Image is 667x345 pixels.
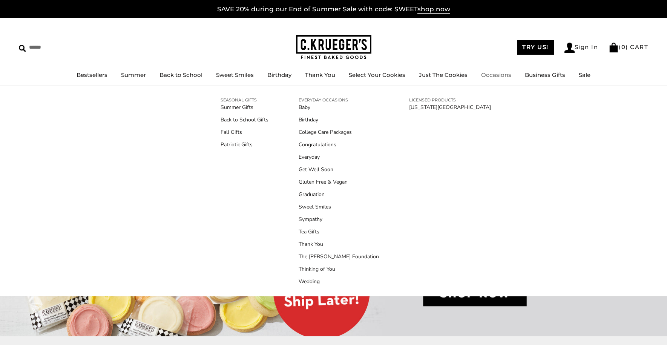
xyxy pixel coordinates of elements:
a: Just The Cookies [419,71,468,78]
a: [US_STATE][GEOGRAPHIC_DATA] [409,103,491,111]
a: Summer [121,71,146,78]
a: Get Well Soon [299,166,379,173]
a: Wedding [299,278,379,285]
a: EVERYDAY OCCASIONS [299,97,379,103]
a: Baby [299,103,379,111]
a: Thinking of You [299,265,379,273]
input: Search [19,41,109,53]
a: Back to School Gifts [221,116,268,124]
a: College Care Packages [299,128,379,136]
a: TRY US! [517,40,554,55]
a: Sympathy [299,215,379,223]
span: 0 [621,43,626,51]
a: Bestsellers [77,71,107,78]
a: Sweet Smiles [299,203,379,211]
a: SEASONAL GIFTS [221,97,268,103]
img: Search [19,45,26,52]
a: Business Gifts [525,71,565,78]
a: The [PERSON_NAME] Foundation [299,253,379,261]
a: Graduation [299,190,379,198]
a: Thank You [299,240,379,248]
a: Back to School [159,71,202,78]
a: SAVE 20% during our End of Summer Sale with code: SWEETshop now [217,5,450,14]
img: C.KRUEGER'S [296,35,371,60]
a: Patriotic Gifts [221,141,268,149]
a: Sweet Smiles [216,71,254,78]
a: Gluten Free & Vegan [299,178,379,186]
a: Fall Gifts [221,128,268,136]
a: Sale [579,71,590,78]
a: (0) CART [609,43,648,51]
a: Birthday [299,116,379,124]
a: Birthday [267,71,291,78]
a: Select Your Cookies [349,71,405,78]
img: Account [564,43,575,53]
a: Summer Gifts [221,103,268,111]
a: Sign In [564,43,598,53]
a: Occasions [481,71,511,78]
a: LICENSED PRODUCTS [409,97,491,103]
a: Congratulations [299,141,379,149]
a: Tea Gifts [299,228,379,236]
span: shop now [417,5,450,14]
a: Thank You [305,71,335,78]
img: Bag [609,43,619,52]
a: Everyday [299,153,379,161]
